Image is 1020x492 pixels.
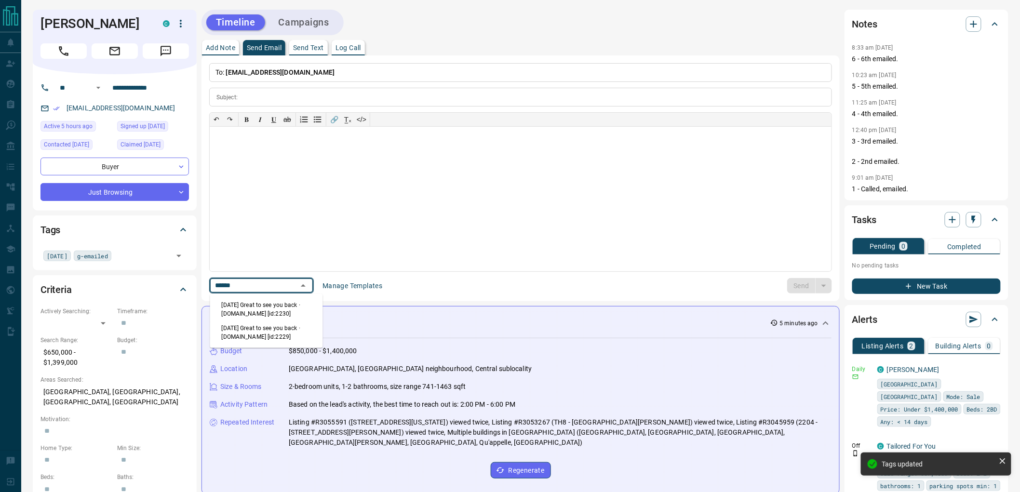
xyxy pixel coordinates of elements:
div: condos.ca [877,443,884,450]
p: Timeframe: [117,307,189,316]
s: ab [283,116,291,123]
p: Daily [852,365,872,373]
p: Pending [870,243,896,250]
button: Open [172,249,186,263]
button: Bullet list [311,113,324,126]
div: Tags [40,218,189,241]
h2: Notes [852,16,877,32]
p: 12:40 pm [DATE] [852,127,897,133]
p: 5 - 5th emailed. [852,81,1001,92]
span: Call [40,43,87,59]
p: Size & Rooms [220,382,262,392]
span: Email [92,43,138,59]
div: Fri Sep 05 2025 [40,139,112,153]
a: [PERSON_NAME] [887,366,939,373]
p: Search Range: [40,336,112,345]
h2: Tags [40,222,60,238]
p: 2 [910,343,913,349]
span: Message [143,43,189,59]
p: Budget: [117,336,189,345]
button: 𝐁 [240,113,254,126]
div: Criteria [40,278,189,301]
p: 0 [987,343,991,349]
p: 0 [901,243,905,250]
span: Contacted [DATE] [44,140,89,149]
button: Manage Templates [317,278,388,293]
h2: Tasks [852,212,876,227]
p: Home Type: [40,444,112,452]
button: 🔗 [328,113,341,126]
p: Send Email [247,44,282,51]
p: Building Alerts [936,343,981,349]
div: Wed Aug 20 2025 [117,121,189,134]
p: 1 - Called, emailed. [852,184,1001,194]
p: $650,000 - $1,399,000 [40,345,112,371]
p: [GEOGRAPHIC_DATA], [GEOGRAPHIC_DATA], [GEOGRAPHIC_DATA], [GEOGRAPHIC_DATA] [40,384,189,410]
button: New Task [852,279,1001,294]
button: ↷ [223,113,237,126]
p: 2-bedroom units, 1-2 bathrooms, size range 741-1463 sqft [289,382,466,392]
span: Active 5 hours ago [44,121,93,131]
p: Based on the lead's activity, the best time to reach out is: 2:00 PM - 6:00 PM [289,399,515,410]
div: condos.ca [877,366,884,373]
span: Beds: 2BD [967,404,997,414]
p: Log Call [336,44,361,51]
p: Beds: [40,473,112,481]
div: Buyer [40,158,189,175]
p: 8:33 am [DATE] [852,44,893,51]
button: Timeline [206,14,265,30]
button: Close [296,279,310,293]
span: Any: < 14 days [881,417,928,426]
p: Add Note [206,44,235,51]
li: [DATE] Great to see you back · [DOMAIN_NAME] [id:2229] [210,321,323,344]
p: Completed [947,243,981,250]
div: Tags updated [882,460,995,468]
div: Tasks [852,208,1001,231]
div: Alerts [852,308,1001,331]
span: Mode: Sale [947,392,980,401]
p: Min Size: [117,444,189,452]
button: ↶ [210,113,223,126]
p: 6 - 6th emailed. [852,54,1001,64]
span: [DATE] [47,251,67,261]
p: No pending tasks [852,258,1001,273]
p: 9:01 am [DATE] [852,174,893,181]
p: Repeated Interest [220,417,274,427]
div: Notes [852,13,1001,36]
span: bathrooms: 1 [881,481,921,491]
p: $850,000 - $1,400,000 [289,346,357,356]
p: 5 minutes ago [780,319,818,328]
div: Fri Sep 05 2025 [117,139,189,153]
p: Off [852,441,872,450]
p: Motivation: [40,415,189,424]
div: Just Browsing [40,183,189,201]
svg: Push Notification Only [852,450,859,457]
h2: Criteria [40,282,72,297]
span: [GEOGRAPHIC_DATA] [881,392,938,401]
span: parking spots min: 1 [930,481,997,491]
p: Areas Searched: [40,375,189,384]
button: ab [281,113,294,126]
button: Open [93,82,104,93]
p: To: [209,63,832,82]
p: Budget [220,346,242,356]
p: Listing #R3055591 ([STREET_ADDRESS][US_STATE]) viewed twice, Listing #R3053267 (TH8 - [GEOGRAPHIC... [289,417,832,448]
p: Send Text [293,44,324,51]
button: Campaigns [269,14,339,30]
p: Activity Pattern [220,399,268,410]
h1: [PERSON_NAME] [40,16,148,31]
p: Location [220,364,247,374]
span: 𝐔 [271,116,276,123]
button: </> [355,113,368,126]
span: Signed up [DATE] [121,121,165,131]
p: Baths: [117,473,189,481]
p: 3 - 3rd emailed. 2 - 2nd emailed. [852,136,1001,167]
p: Listing Alerts [862,343,904,349]
div: split button [787,278,832,293]
span: Price: Under $1,400,000 [881,404,958,414]
p: 11:25 am [DATE] [852,99,897,106]
p: 10:23 am [DATE] [852,72,897,79]
span: [EMAIL_ADDRESS][DOMAIN_NAME] [226,68,335,76]
button: T̲ₓ [341,113,355,126]
p: Actively Searching: [40,307,112,316]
